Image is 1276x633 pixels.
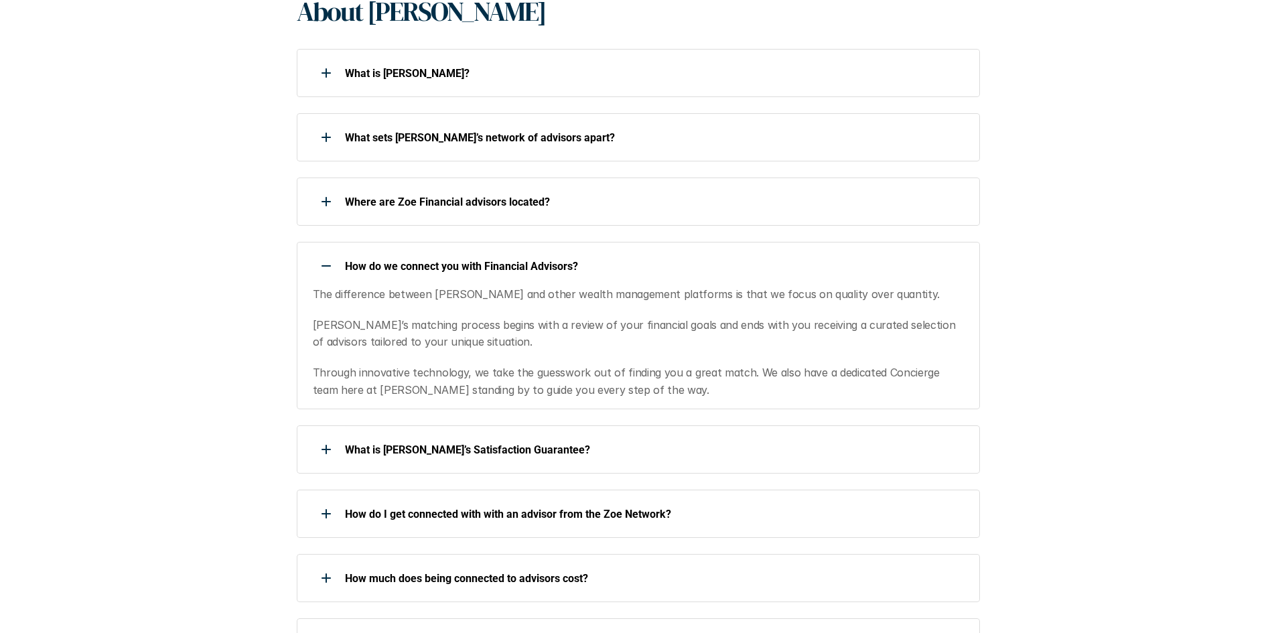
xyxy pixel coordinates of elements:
p: What is [PERSON_NAME]? [345,67,963,80]
p: The difference between [PERSON_NAME] and other wealth management platforms is that we focus on qu... [313,286,963,303]
p: [PERSON_NAME]’s matching process begins with a review of your financial goals and ends with you r... [313,317,963,351]
p: Where are Zoe Financial advisors located? [345,196,963,208]
p: How much does being connected to advisors cost? [345,572,963,585]
p: What sets [PERSON_NAME]’s network of advisors apart? [345,131,963,144]
p: How do we connect you with Financial Advisors? [345,260,963,273]
p: What is [PERSON_NAME]’s Satisfaction Guarantee? [345,443,963,456]
p: Through innovative technology, we take the guesswork out of finding you a great match. We also ha... [313,364,963,399]
p: How do I get connected with with an advisor from the Zoe Network? [345,508,963,520]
